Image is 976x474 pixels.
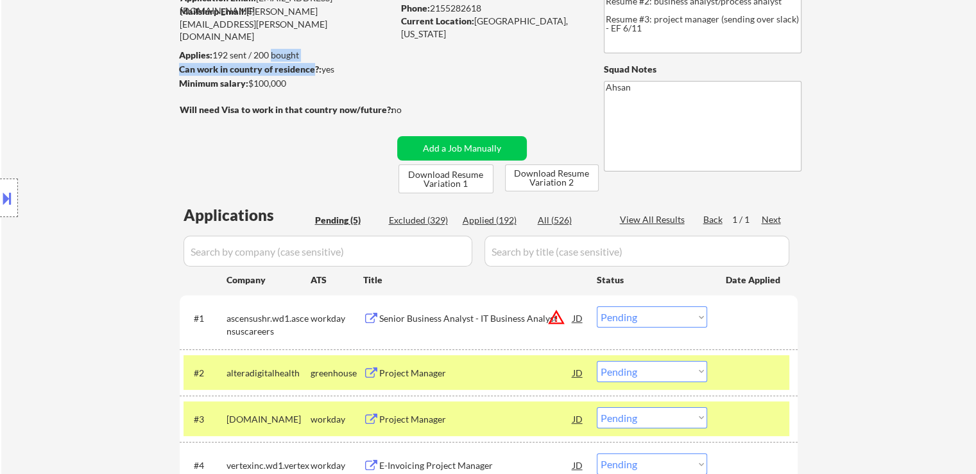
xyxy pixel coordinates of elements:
[194,312,216,325] div: #1
[311,413,363,426] div: workday
[604,63,801,76] div: Squad Notes
[732,213,762,226] div: 1 / 1
[179,63,389,76] div: yes
[726,274,782,286] div: Date Applied
[505,164,599,191] button: Download Resume Variation 2
[363,274,585,286] div: Title
[401,15,474,26] strong: Current Location:
[391,103,428,116] div: no
[379,367,573,380] div: Project Manager
[180,104,393,115] strong: Will need Visa to work in that country now/future?:
[179,49,212,60] strong: Applies:
[227,274,311,286] div: Company
[311,312,363,325] div: workday
[194,413,216,426] div: #3
[397,136,527,161] button: Add a Job Manually
[401,2,583,15] div: 2155282618
[398,164,493,193] button: Download Resume Variation 1
[463,214,527,227] div: Applied (192)
[401,3,430,13] strong: Phone:
[179,49,393,62] div: 192 sent / 200 bought
[762,213,782,226] div: Next
[179,64,321,75] strong: Can work in country of residence?:
[379,413,573,426] div: Project Manager
[597,268,707,291] div: Status
[484,236,789,267] input: Search by title (case sensitive)
[572,407,585,430] div: JD
[194,367,216,380] div: #2
[180,6,246,17] strong: Mailslurp Email:
[572,306,585,329] div: JD
[311,367,363,380] div: greenhouse
[389,214,453,227] div: Excluded (329)
[401,15,583,40] div: [GEOGRAPHIC_DATA], [US_STATE]
[180,5,393,43] div: [PERSON_NAME][EMAIL_ADDRESS][PERSON_NAME][DOMAIN_NAME]
[538,214,602,227] div: All (526)
[379,312,573,325] div: Senior Business Analyst - IT Business Analyst
[227,367,311,380] div: alteradigitalhealth
[311,459,363,472] div: workday
[184,236,472,267] input: Search by company (case sensitive)
[379,459,573,472] div: E-Invoicing Project Manager
[311,274,363,286] div: ATS
[315,214,379,227] div: Pending (5)
[227,413,311,426] div: [DOMAIN_NAME]
[179,77,393,90] div: $100,000
[572,361,585,384] div: JD
[194,459,216,472] div: #4
[227,312,311,337] div: ascensushr.wd1.ascensuscareers
[184,207,311,223] div: Applications
[547,308,565,326] button: warning_amber
[703,213,724,226] div: Back
[620,213,689,226] div: View All Results
[179,78,248,89] strong: Minimum salary:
